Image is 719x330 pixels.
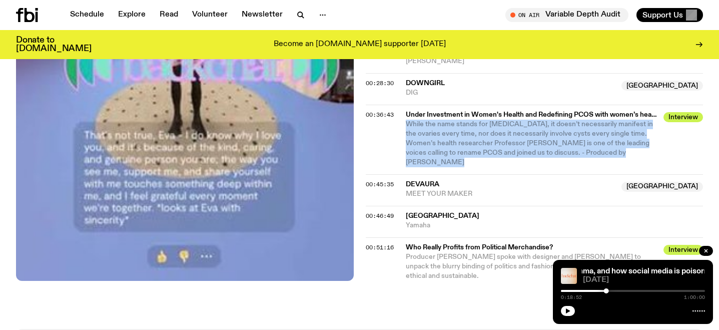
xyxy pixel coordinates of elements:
[406,212,479,219] span: [GEOGRAPHIC_DATA]
[154,8,184,22] a: Read
[366,212,394,220] span: 00:46:49
[366,245,394,250] button: 00:51:16
[642,11,683,20] span: Support Us
[366,81,394,86] button: 00:28:30
[16,36,92,53] h3: Donate to [DOMAIN_NAME]
[366,180,394,188] span: 00:45:35
[366,243,394,251] span: 00:51:16
[663,245,703,255] span: Interview
[621,81,703,91] span: [GEOGRAPHIC_DATA]
[236,8,289,22] a: Newsletter
[406,253,641,279] span: Producer [PERSON_NAME] spoke with designer and [PERSON_NAME] to unpack the blurry binding of poli...
[663,112,703,122] span: Interview
[561,295,582,300] span: 0:18:52
[366,79,394,87] span: 00:28:30
[366,213,394,219] button: 00:46:49
[186,8,234,22] a: Volunteer
[583,276,705,284] span: [DATE]
[505,8,628,22] button: On AirVariable Depth Audit
[406,181,439,188] span: DEVAURA
[366,112,394,118] button: 00:36:43
[684,295,705,300] span: 1:00:00
[406,221,703,230] span: Yamaha
[406,243,658,252] span: Who Really Profits from Political Merchandise?
[366,111,394,119] span: 00:36:43
[406,189,616,199] span: MEET YOUR MAKER
[406,110,658,120] span: Under Investment in Women's Health and Redefining PCOS with women’s health researcher Professor [...
[406,88,616,98] span: DIG
[621,182,703,192] span: [GEOGRAPHIC_DATA]
[112,8,152,22] a: Explore
[636,8,703,22] button: Support Us
[406,80,445,87] span: DOWNGIRL
[274,40,446,49] p: Become an [DOMAIN_NAME] supporter [DATE]
[366,182,394,187] button: 00:45:35
[64,8,110,22] a: Schedule
[406,121,653,166] span: While the name stands for [MEDICAL_DATA], it doesn’t necessarily manifest in the ovaries every ti...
